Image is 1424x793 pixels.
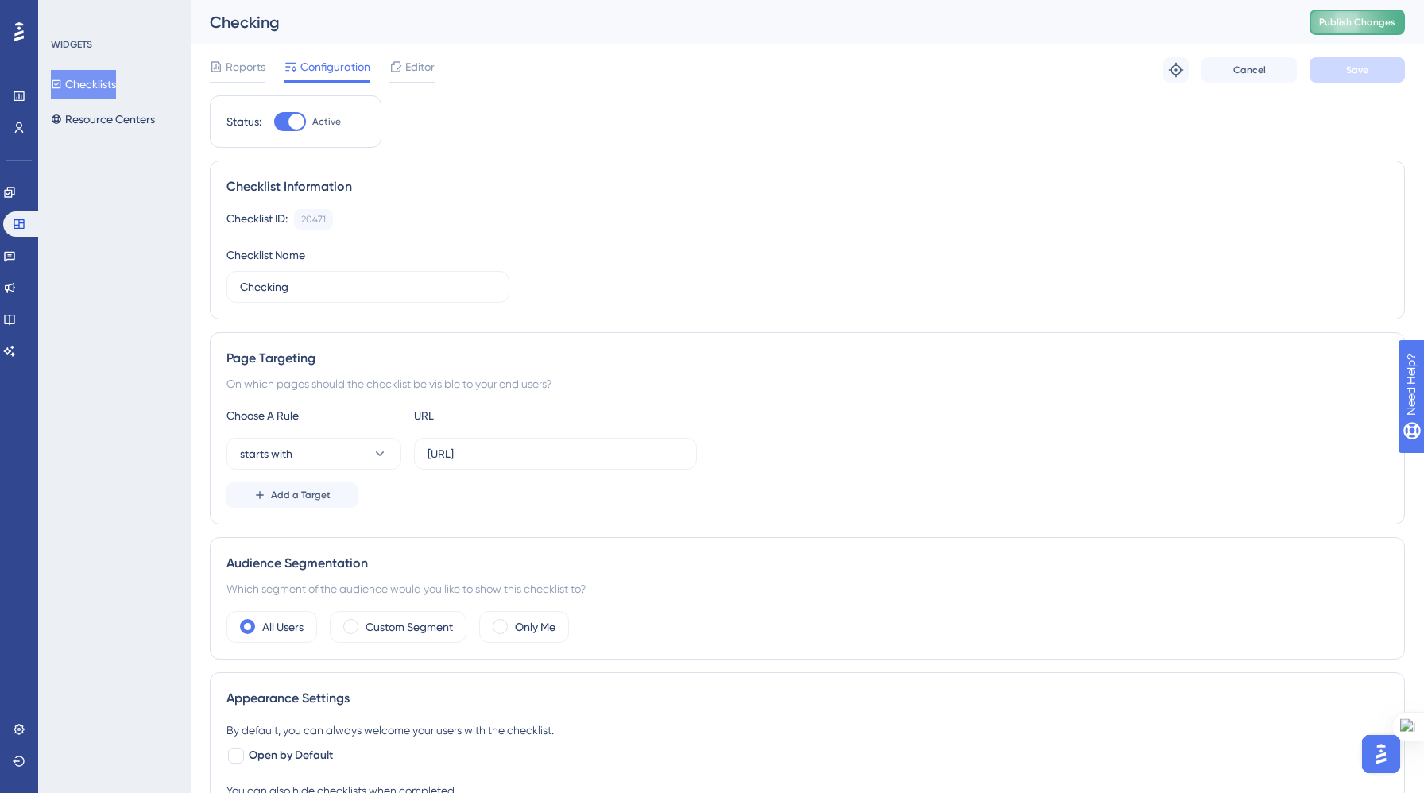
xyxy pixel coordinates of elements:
div: Checklist ID: [226,209,288,230]
div: Checking [210,11,1270,33]
div: By default, you can always welcome your users with the checklist. [226,721,1388,740]
div: Checklist Information [226,177,1388,196]
div: URL [414,406,589,425]
div: Checklist Name [226,246,305,265]
span: Editor [405,57,435,76]
label: All Users [262,617,304,636]
button: starts with [226,438,401,470]
span: Add a Target [271,489,331,501]
div: Page Targeting [226,349,1388,368]
div: WIDGETS [51,38,92,51]
button: Cancel [1201,57,1297,83]
span: Active [312,115,341,128]
button: Resource Centers [51,105,155,133]
span: Reports [226,57,265,76]
span: Open by Default [249,746,333,765]
span: Save [1346,64,1368,76]
span: starts with [240,444,292,463]
div: Audience Segmentation [226,554,1388,573]
div: Which segment of the audience would you like to show this checklist to? [226,579,1388,598]
div: Appearance Settings [226,689,1388,708]
div: Choose A Rule [226,406,401,425]
label: Only Me [515,617,555,636]
button: Save [1310,57,1405,83]
button: Checklists [51,70,116,99]
span: Publish Changes [1319,16,1395,29]
button: Publish Changes [1310,10,1405,35]
span: Cancel [1233,64,1266,76]
div: Status: [226,112,261,131]
iframe: UserGuiding AI Assistant Launcher [1357,730,1405,778]
input: Type your Checklist name [240,278,496,296]
span: Need Help? [37,4,99,23]
div: On which pages should the checklist be visible to your end users? [226,374,1388,393]
div: 20471 [301,213,326,226]
button: Add a Target [226,482,358,508]
input: yourwebsite.com/path [428,445,683,462]
span: Configuration [300,57,370,76]
label: Custom Segment [366,617,453,636]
